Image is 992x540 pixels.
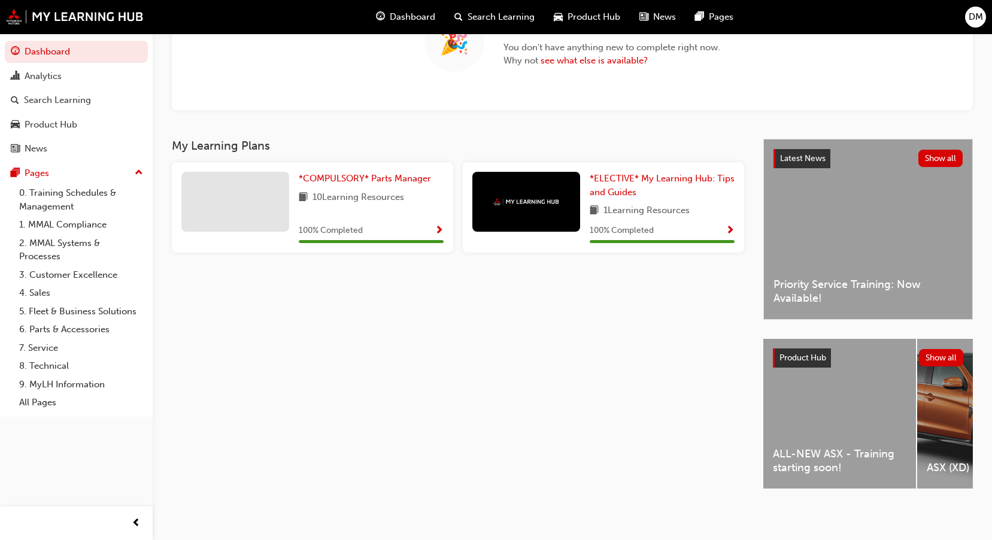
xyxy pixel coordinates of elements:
[14,216,148,234] a: 1. MMAL Compliance
[14,357,148,375] a: 8. Technical
[172,139,744,153] h3: My Learning Plans
[653,10,676,24] span: News
[14,266,148,284] a: 3. Customer Excellence
[773,348,963,368] a: Product HubShow all
[965,7,986,28] button: DM
[763,139,973,320] a: Latest NewsShow allPriority Service Training: Now Available!
[14,375,148,394] a: 9. MyLH Information
[568,10,620,24] span: Product Hub
[590,172,735,199] a: *ELECTIVE* My Learning Hub: Tips and Guides
[14,234,148,266] a: 2. MMAL Systems & Processes
[709,10,733,24] span: Pages
[503,54,720,68] span: Why not
[726,226,735,236] span: Show Progress
[25,118,77,132] div: Product Hub
[726,223,735,238] button: Show Progress
[299,190,308,205] span: book-icon
[493,198,559,206] img: mmal
[603,204,690,219] span: 1 Learning Resources
[299,224,363,238] span: 100 % Completed
[376,10,385,25] span: guage-icon
[24,93,91,107] div: Search Learning
[25,142,47,156] div: News
[5,162,148,184] button: Pages
[299,173,431,184] span: *COMPULSORY* Parts Manager
[554,10,563,25] span: car-icon
[313,190,404,205] span: 10 Learning Resources
[11,47,20,57] span: guage-icon
[773,447,906,474] span: ALL-NEW ASX - Training starting soon!
[773,278,963,305] span: Priority Service Training: Now Available!
[5,114,148,136] a: Product Hub
[5,38,148,162] button: DashboardAnalyticsSearch LearningProduct HubNews
[6,9,144,25] img: mmal
[685,5,743,29] a: pages-iconPages
[390,10,435,24] span: Dashboard
[14,184,148,216] a: 0. Training Schedules & Management
[25,166,49,180] div: Pages
[5,41,148,63] a: Dashboard
[918,150,963,167] button: Show all
[14,302,148,321] a: 5. Fleet & Business Solutions
[773,149,963,168] a: Latest NewsShow all
[779,353,826,363] span: Product Hub
[5,138,148,160] a: News
[763,339,916,489] a: ALL-NEW ASX - Training starting soon!
[454,10,463,25] span: search-icon
[780,153,826,163] span: Latest News
[11,95,19,106] span: search-icon
[135,165,143,181] span: up-icon
[544,5,630,29] a: car-iconProduct Hub
[5,65,148,87] a: Analytics
[14,320,148,339] a: 6. Parts & Accessories
[445,5,544,29] a: search-iconSearch Learning
[590,204,599,219] span: book-icon
[541,55,648,66] a: see what else is available?
[630,5,685,29] a: news-iconNews
[503,41,720,54] span: You don't have anything new to complete right now.
[590,224,654,238] span: 100 % Completed
[25,69,62,83] div: Analytics
[14,284,148,302] a: 4. Sales
[435,226,444,236] span: Show Progress
[468,10,535,24] span: Search Learning
[14,393,148,412] a: All Pages
[435,223,444,238] button: Show Progress
[366,5,445,29] a: guage-iconDashboard
[439,35,469,49] span: 🎉
[5,89,148,111] a: Search Learning
[11,71,20,82] span: chart-icon
[969,10,983,24] span: DM
[299,172,436,186] a: *COMPULSORY* Parts Manager
[590,173,735,198] span: *ELECTIVE* My Learning Hub: Tips and Guides
[11,168,20,179] span: pages-icon
[11,120,20,131] span: car-icon
[11,144,20,154] span: news-icon
[919,349,964,366] button: Show all
[695,10,704,25] span: pages-icon
[639,10,648,25] span: news-icon
[132,516,141,531] span: prev-icon
[14,339,148,357] a: 7. Service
